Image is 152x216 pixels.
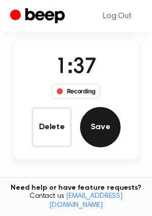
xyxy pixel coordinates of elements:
button: Delete Audio Record [31,107,72,147]
div: Recording [52,84,101,99]
a: [EMAIL_ADDRESS][DOMAIN_NAME] [49,193,123,209]
button: Save Audio Record [80,107,121,147]
a: Beep [10,7,67,26]
span: 1:37 [56,57,96,78]
span: Contact us [6,192,146,210]
a: Log Out [93,4,142,28]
